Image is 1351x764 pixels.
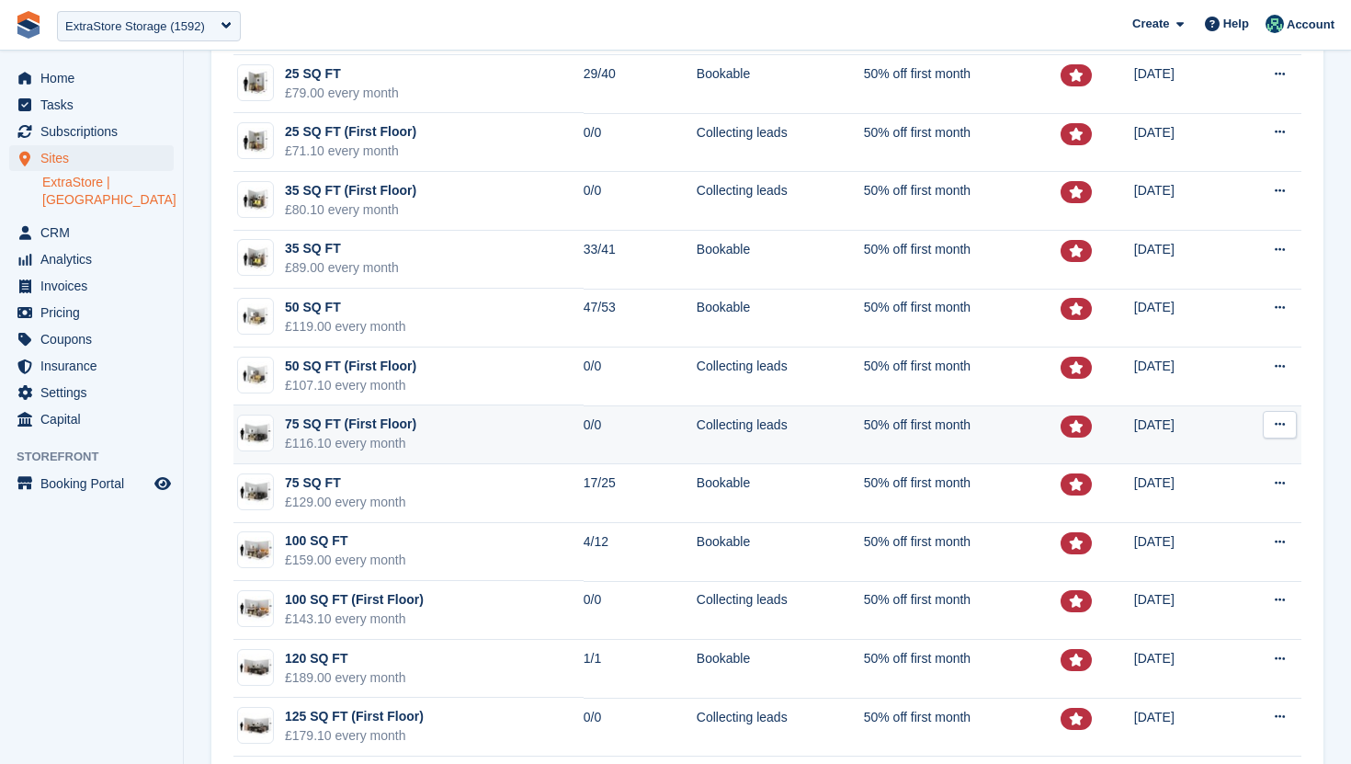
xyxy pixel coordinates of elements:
[238,420,273,447] img: 75-sqft-unit.jpg
[864,698,1061,757] td: 50% off first month
[584,581,697,640] td: 0/0
[285,726,424,746] div: £179.10 every month
[697,55,864,114] td: Bookable
[285,376,416,395] div: £107.10 every month
[1134,113,1231,172] td: [DATE]
[285,415,416,434] div: 75 SQ FT (First Floor)
[15,11,42,39] img: stora-icon-8386f47178a22dfd0bd8f6a31ec36ba5ce8667c1dd55bd0f319d3a0aa187defe.svg
[697,231,864,290] td: Bookable
[864,55,1061,114] td: 50% off first month
[285,649,406,668] div: 120 SQ FT
[285,434,416,453] div: £116.10 every month
[40,246,151,272] span: Analytics
[238,128,273,154] img: 25-sqft-unit.jpg
[285,298,406,317] div: 50 SQ FT
[584,405,697,464] td: 0/0
[9,273,174,299] a: menu
[1134,231,1231,290] td: [DATE]
[238,713,273,739] img: 125-sqft-unit.jpg
[40,65,151,91] span: Home
[697,523,864,582] td: Bookable
[17,448,183,466] span: Storefront
[65,17,205,36] div: ExtraStore Storage (1592)
[1134,405,1231,464] td: [DATE]
[1134,172,1231,231] td: [DATE]
[285,357,416,376] div: 50 SQ FT (First Floor)
[285,239,399,258] div: 35 SQ FT
[285,258,399,278] div: £89.00 every month
[285,531,406,551] div: 100 SQ FT
[584,231,697,290] td: 33/41
[285,142,416,161] div: £71.10 every month
[1134,348,1231,406] td: [DATE]
[864,523,1061,582] td: 50% off first month
[864,113,1061,172] td: 50% off first month
[238,303,273,330] img: 50-sqft-unit.jpg
[584,289,697,348] td: 47/53
[40,92,151,118] span: Tasks
[285,200,416,220] div: £80.10 every month
[9,145,174,171] a: menu
[285,590,424,610] div: 100 SQ FT (First Floor)
[697,464,864,523] td: Bookable
[9,246,174,272] a: menu
[1134,523,1231,582] td: [DATE]
[9,300,174,325] a: menu
[584,523,697,582] td: 4/12
[9,65,174,91] a: menu
[864,581,1061,640] td: 50% off first month
[285,493,406,512] div: £129.00 every month
[1134,581,1231,640] td: [DATE]
[864,464,1061,523] td: 50% off first month
[285,84,399,103] div: £79.00 every month
[285,181,416,200] div: 35 SQ FT (First Floor)
[9,326,174,352] a: menu
[584,640,697,699] td: 1/1
[40,119,151,144] span: Subscriptions
[285,668,406,688] div: £189.00 every month
[285,610,424,629] div: £143.10 every month
[9,406,174,432] a: menu
[238,596,273,622] img: 100-sqft-unit.jpg
[285,473,406,493] div: 75 SQ FT
[40,300,151,325] span: Pricing
[40,326,151,352] span: Coupons
[1266,15,1284,33] img: Jennifer Ofodile
[697,581,864,640] td: Collecting leads
[864,640,1061,699] td: 50% off first month
[584,348,697,406] td: 0/0
[697,289,864,348] td: Bookable
[584,172,697,231] td: 0/0
[864,405,1061,464] td: 50% off first month
[584,698,697,757] td: 0/0
[697,405,864,464] td: Collecting leads
[9,220,174,245] a: menu
[238,478,273,505] img: 75.jpg
[1134,289,1231,348] td: [DATE]
[40,406,151,432] span: Capital
[238,654,273,680] img: 125-sqft-unit.jpg
[697,348,864,406] td: Collecting leads
[864,231,1061,290] td: 50% off first month
[285,317,406,336] div: £119.00 every month
[285,707,424,726] div: 125 SQ FT (First Floor)
[864,289,1061,348] td: 50% off first month
[238,187,273,213] img: 35-sqft-unit.jpg
[40,220,151,245] span: CRM
[697,113,864,172] td: Collecting leads
[40,145,151,171] span: Sites
[1134,640,1231,699] td: [DATE]
[9,92,174,118] a: menu
[697,640,864,699] td: Bookable
[1287,16,1334,34] span: Account
[238,69,273,96] img: 25-sqft-unit.jpg
[1223,15,1249,33] span: Help
[1134,55,1231,114] td: [DATE]
[697,172,864,231] td: Collecting leads
[697,698,864,757] td: Collecting leads
[1132,15,1169,33] span: Create
[1134,698,1231,757] td: [DATE]
[285,551,406,570] div: £159.00 every month
[9,380,174,405] a: menu
[40,380,151,405] span: Settings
